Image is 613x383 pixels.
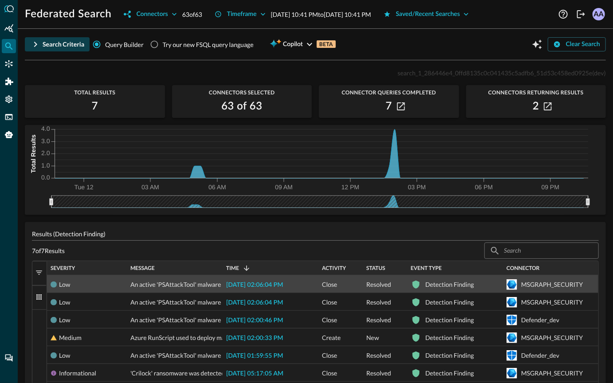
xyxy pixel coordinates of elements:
[92,99,98,113] h2: 7
[2,351,16,365] div: Chat
[275,184,293,191] tspan: 09 AM
[378,7,475,21] button: Saved/Recent Searches
[593,8,605,20] div: AA
[530,37,544,51] button: Open Query Copilot
[130,364,225,382] span: 'Crilock' ransomware was detected
[322,311,337,329] span: Close
[25,90,165,96] span: Total Results
[2,57,16,71] div: Connectors
[556,7,570,21] button: Help
[136,9,168,20] div: Connectors
[475,184,493,191] tspan: 06 PM
[322,293,337,311] span: Close
[118,7,182,21] button: Connectors
[366,364,391,382] span: Resolved
[322,364,337,382] span: Close
[322,329,341,347] span: Create
[163,40,254,49] div: Try our new FSQL query language
[366,347,391,364] span: Resolved
[2,39,16,53] div: Federated Search
[408,184,426,191] tspan: 03 PM
[130,293,389,311] span: An active 'PSAttackTool' malware in a PowerShell script was prevented from executing via AMSI
[130,311,389,329] span: An active 'PSAttackTool' malware in a PowerShell script was prevented from executing via AMSI
[226,353,283,359] span: [DATE] 01:59:55 PM
[593,69,606,77] span: (dev)
[41,125,50,133] tspan: 4.0
[521,364,583,382] div: MSGRAPH_SECURITY
[507,297,517,308] svg: Microsoft Graph API - Security
[59,347,70,364] div: Low
[2,92,16,106] div: Settings
[209,7,271,21] button: Timeframe
[59,276,70,293] div: Low
[366,293,391,311] span: Resolved
[317,40,336,48] p: BETA
[226,317,283,324] span: [DATE] 02:00:46 PM
[59,293,70,311] div: Low
[25,7,111,21] h1: Federated Search
[366,265,385,271] span: Status
[322,276,337,293] span: Close
[30,134,37,173] tspan: Total Results
[521,276,583,293] div: MSGRAPH_SECURITY
[566,39,600,50] div: Clear Search
[283,39,303,50] span: Copilot
[130,276,389,293] span: An active 'PSAttackTool' malware in a PowerShell script was prevented from executing via AMSI
[208,184,226,191] tspan: 06 AM
[507,315,517,325] svg: Microsoft Defender for Endpoint
[366,329,379,347] span: New
[319,90,459,96] span: Connector Queries Completed
[2,110,16,124] div: FSQL
[25,37,90,51] button: Search Criteria
[226,300,283,306] span: [DATE] 02:06:04 PM
[507,265,540,271] span: Connector
[141,184,159,191] tspan: 03 AM
[504,242,578,259] input: Search
[425,364,474,382] div: Detection Finding
[130,329,256,347] span: Azure RunScript used to deploy malicious code
[32,246,65,255] p: 7 of 7 Results
[226,282,283,288] span: [DATE] 02:06:04 PM
[322,265,346,271] span: Activity
[574,7,588,21] button: Logout
[386,99,392,113] h2: 7
[32,229,599,238] p: Results (Detection Finding)
[425,329,474,347] div: Detection Finding
[396,9,460,20] div: Saved/Recent Searches
[521,293,583,311] div: MSGRAPH_SECURITY
[366,276,391,293] span: Resolved
[366,311,391,329] span: Resolved
[221,99,262,113] h2: 63 of 63
[548,37,606,51] button: Clear Search
[271,10,371,19] p: [DATE] 10:41 PM to [DATE] 10:41 PM
[521,329,583,347] div: MSGRAPH_SECURITY
[507,332,517,343] svg: Microsoft Graph API - Security
[425,311,474,329] div: Detection Finding
[521,347,559,364] div: Defender_dev
[41,150,50,157] tspan: 2.0
[264,37,341,51] button: CopilotBETA
[507,368,517,379] svg: Microsoft Graph API - Security
[533,99,539,113] h2: 2
[51,265,75,271] span: Severity
[41,162,50,169] tspan: 1.0
[342,184,359,191] tspan: 12 PM
[2,74,16,89] div: Addons
[226,265,239,271] span: Time
[466,90,606,96] span: Connectors Returning Results
[521,311,559,329] div: Defender_dev
[105,40,144,49] span: Query Builder
[2,21,16,35] div: Summary Insights
[425,347,474,364] div: Detection Finding
[226,371,283,377] span: [DATE] 05:17:05 AM
[425,293,474,311] div: Detection Finding
[41,137,50,145] tspan: 3.0
[425,276,474,293] div: Detection Finding
[172,90,312,96] span: Connectors Selected
[43,39,84,50] div: Search Criteria
[74,184,93,191] tspan: Tue 12
[398,69,593,77] span: search_1_286446e4_0ffd8135c0c041435c5adfb6_51d53c458ed0925e
[322,347,337,364] span: Close
[226,335,283,341] span: [DATE] 02:00:33 PM
[507,350,517,361] svg: Microsoft Defender for Endpoint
